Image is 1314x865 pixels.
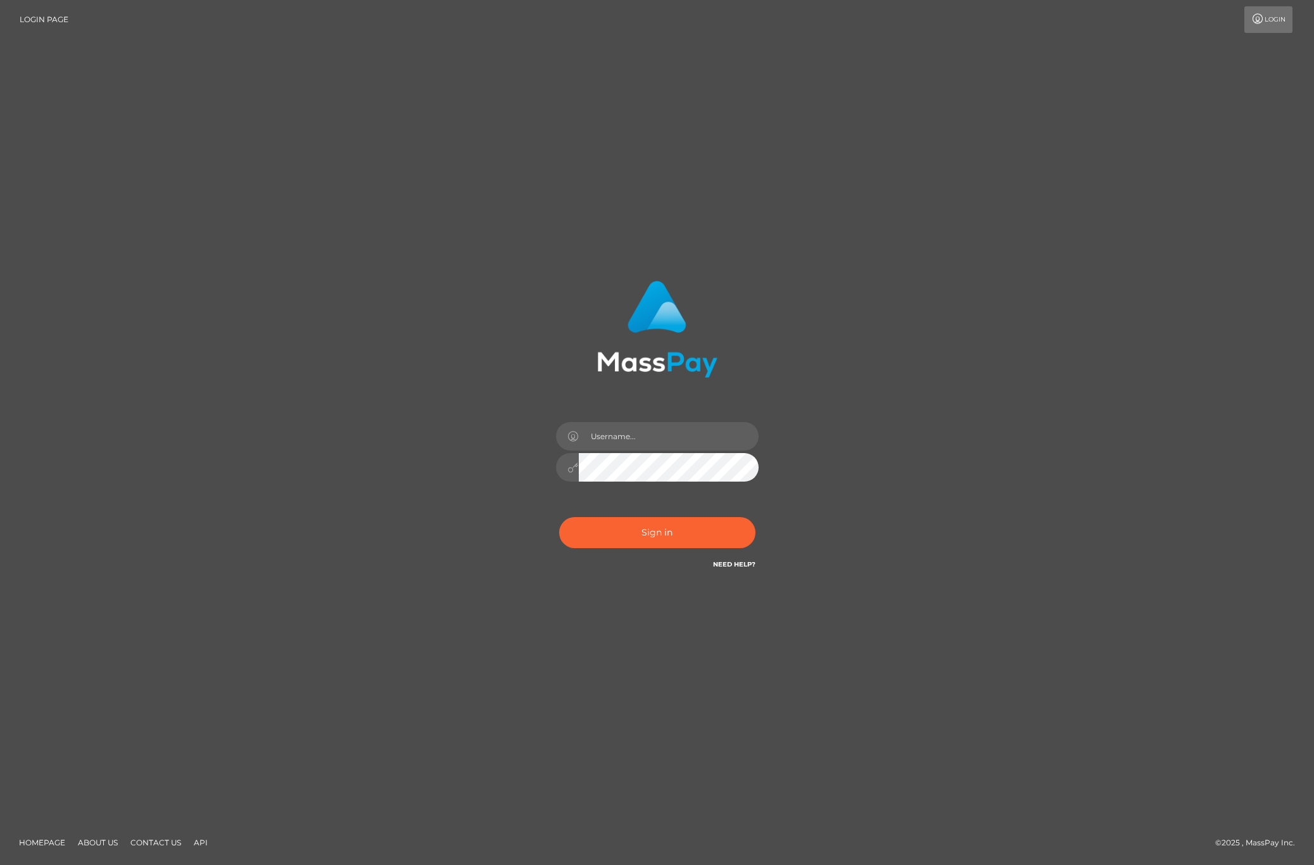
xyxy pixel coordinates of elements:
div: © 2025 , MassPay Inc. [1215,836,1305,850]
button: Sign in [559,517,755,548]
a: Login Page [20,6,68,33]
a: Contact Us [125,833,186,852]
a: About Us [73,833,123,852]
input: Username... [579,422,759,451]
a: Login [1244,6,1292,33]
a: Need Help? [713,560,755,568]
a: Homepage [14,833,70,852]
img: MassPay Login [597,281,717,378]
a: API [189,833,213,852]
